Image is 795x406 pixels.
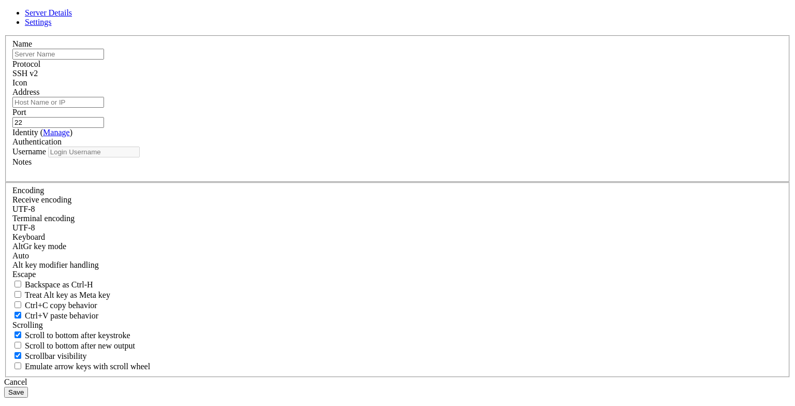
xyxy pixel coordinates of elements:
[12,205,35,213] span: UTF-8
[12,352,87,360] label: The vertical scrollbar mode.
[12,242,66,251] label: Set the expected encoding for data received from the host. If the encodings do not match, visual ...
[12,251,783,260] div: Auto
[12,341,135,350] label: Scroll to bottom after new output.
[14,301,21,308] input: Ctrl+C copy behavior
[12,214,75,223] label: The default terminal encoding. ISO-2022 enables character map translations (like graphics maps). ...
[12,39,32,48] label: Name
[40,128,72,137] span: ( )
[25,341,135,350] span: Scroll to bottom after new output
[12,321,43,329] label: Scrolling
[25,8,72,17] a: Server Details
[12,69,783,78] div: SSH v2
[12,270,783,279] div: Escape
[12,301,97,310] label: Ctrl-C copies if true, send ^C to host if false. Ctrl-Shift-C sends ^C to host if true, copies if...
[12,147,46,156] label: Username
[25,362,150,371] span: Emulate arrow keys with scroll wheel
[14,331,21,338] input: Scroll to bottom after keystroke
[12,117,104,128] input: Port Number
[43,128,70,137] a: Manage
[14,363,21,369] input: Emulate arrow keys with scroll wheel
[25,331,130,340] span: Scroll to bottom after keystroke
[12,331,130,340] label: Whether to scroll to the bottom on any keystroke.
[12,291,110,299] label: Whether the Alt key acts as a Meta key or as a distinct Alt key.
[12,223,783,233] div: UTF-8
[14,291,21,298] input: Treat Alt key as Meta key
[12,78,27,87] label: Icon
[48,147,140,157] input: Login Username
[12,88,39,96] label: Address
[14,342,21,349] input: Scroll to bottom after new output
[12,60,40,68] label: Protocol
[12,251,29,260] span: Auto
[25,301,97,310] span: Ctrl+C copy behavior
[12,137,62,146] label: Authentication
[12,108,26,117] label: Port
[12,186,44,195] label: Encoding
[12,311,98,320] label: Ctrl+V pastes if true, sends ^V to host if false. Ctrl+Shift+V sends ^V to host if true, pastes i...
[12,205,783,214] div: UTF-8
[4,387,28,398] button: Save
[12,128,72,137] label: Identity
[14,352,21,359] input: Scrollbar visibility
[14,281,21,287] input: Backspace as Ctrl-H
[12,69,38,78] span: SSH v2
[12,260,99,269] label: Controls how the Alt key is handled. Escape: Send an ESC prefix. 8-Bit: Add 128 to the typed char...
[12,49,104,60] input: Server Name
[25,18,52,26] a: Settings
[14,312,21,318] input: Ctrl+V paste behavior
[25,280,93,289] span: Backspace as Ctrl-H
[12,280,93,289] label: If true, the backspace should send BS ('\x08', aka ^H). Otherwise the backspace key should send '...
[25,291,110,299] span: Treat Alt key as Meta key
[12,362,150,371] label: When using the alternative screen buffer, and DECCKM (Application Cursor Keys) is active, mouse w...
[12,270,36,279] span: Escape
[25,311,98,320] span: Ctrl+V paste behavior
[25,352,87,360] span: Scrollbar visibility
[12,195,71,204] label: Set the expected encoding for data received from the host. If the encodings do not match, visual ...
[12,97,104,108] input: Host Name or IP
[12,233,45,241] label: Keyboard
[4,378,791,387] div: Cancel
[12,157,32,166] label: Notes
[12,223,35,232] span: UTF-8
